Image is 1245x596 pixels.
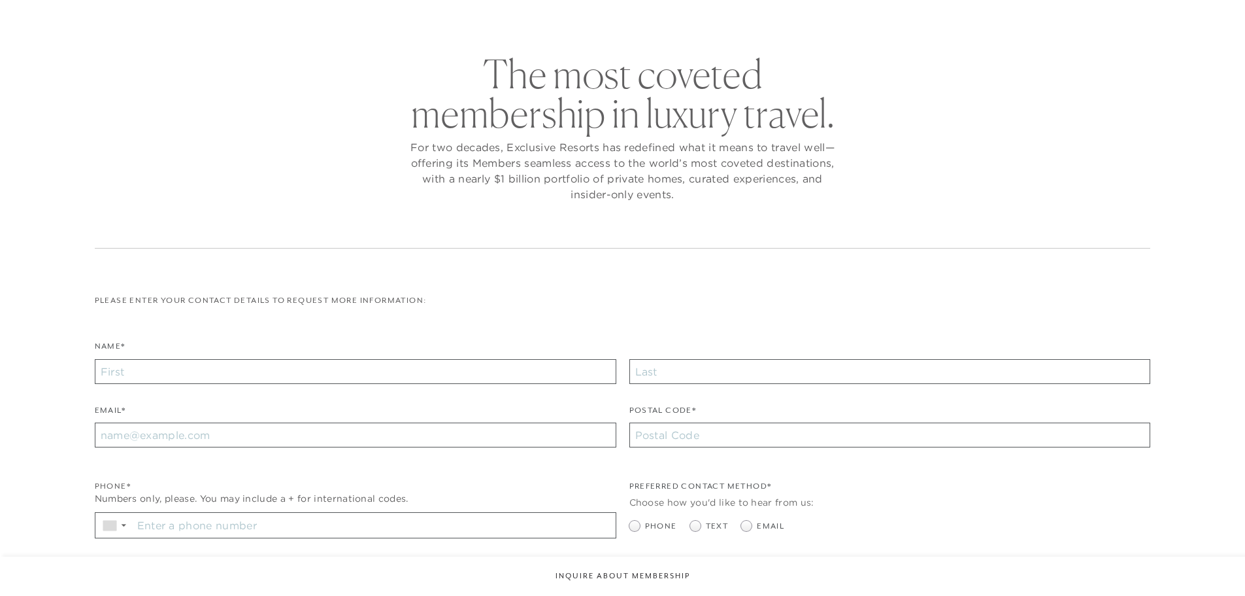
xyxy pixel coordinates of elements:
input: name@example.com [95,423,616,447]
h2: The most coveted membership in luxury travel. [407,54,838,133]
input: Last [629,359,1151,384]
label: Postal Code* [629,404,697,423]
p: For two decades, Exclusive Resorts has redefined what it means to travel well—offering its Member... [407,139,838,202]
span: ▼ [120,521,128,529]
div: Numbers only, please. You may include a + for international codes. [95,492,616,506]
button: Open navigation [1176,16,1193,25]
span: Email [757,520,784,533]
legend: Preferred Contact Method* [629,480,772,499]
p: Please enter your contact details to request more information: [95,294,1151,307]
input: First [95,359,616,384]
input: Enter a phone number [133,513,616,538]
div: Phone* [95,480,616,493]
span: Text [706,520,729,533]
input: Postal Code [629,423,1151,447]
label: Email* [95,404,125,423]
div: Country Code Selector [95,513,133,538]
span: Phone [645,520,677,533]
div: Choose how you'd like to hear from us: [629,496,1151,510]
label: Name* [95,340,125,359]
